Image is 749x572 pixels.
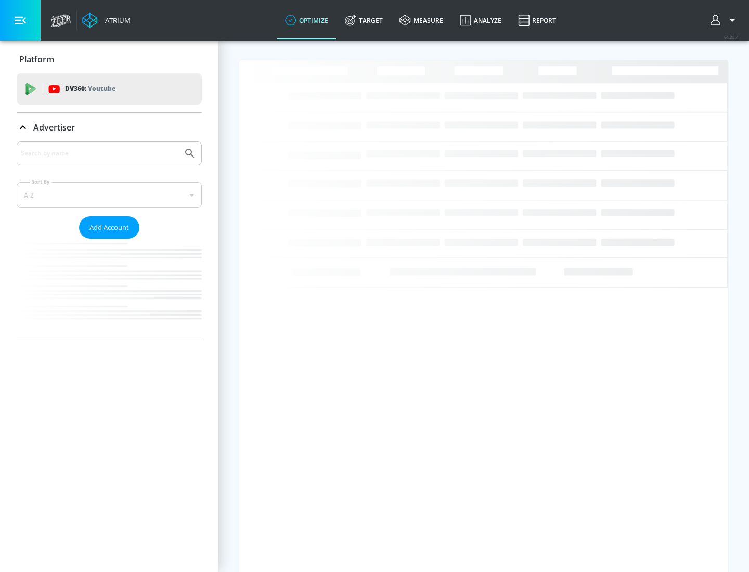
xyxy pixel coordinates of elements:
nav: list of Advertiser [17,239,202,340]
div: Platform [17,45,202,74]
p: Youtube [88,83,115,94]
a: measure [391,2,451,39]
label: Sort By [30,178,52,185]
span: Add Account [89,222,129,233]
p: DV360: [65,83,115,95]
a: Report [510,2,564,39]
div: Atrium [101,16,131,25]
a: Analyze [451,2,510,39]
div: A-Z [17,182,202,208]
p: Platform [19,54,54,65]
input: Search by name [21,147,178,160]
p: Advertiser [33,122,75,133]
button: Add Account [79,216,139,239]
span: v 4.25.4 [724,34,739,40]
div: DV360: Youtube [17,73,202,105]
a: Atrium [82,12,131,28]
div: Advertiser [17,141,202,340]
a: optimize [277,2,337,39]
div: Advertiser [17,113,202,142]
a: Target [337,2,391,39]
